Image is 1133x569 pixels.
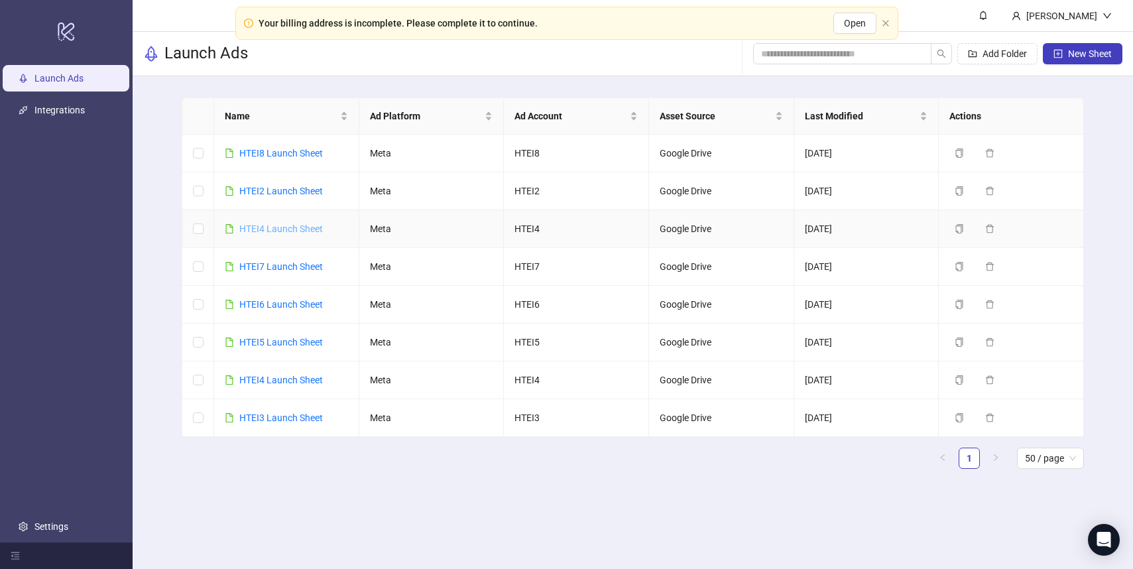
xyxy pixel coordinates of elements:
span: plus-square [1053,49,1063,58]
button: left [932,448,953,469]
td: [DATE] [794,286,939,324]
span: copy [955,338,964,347]
td: HTEI6 [504,286,649,324]
a: HTEI8 Launch Sheet [239,148,323,158]
span: file [225,413,234,422]
td: Meta [359,210,505,248]
span: right [992,454,1000,462]
a: 1 [959,448,979,468]
span: Ad Account [514,109,627,123]
span: exclamation-circle [244,19,253,28]
a: HTEI4 Launch Sheet [239,223,323,234]
td: Google Drive [649,135,794,172]
a: HTEI5 Launch Sheet [239,337,323,348]
span: delete [985,186,994,196]
td: Google Drive [649,399,794,437]
td: [DATE] [794,361,939,399]
td: Meta [359,361,505,399]
td: [DATE] [794,399,939,437]
div: Page Size [1017,448,1084,469]
td: [DATE] [794,248,939,286]
li: Next Page [985,448,1006,469]
span: copy [955,300,964,309]
span: bell [979,11,988,20]
span: delete [985,375,994,385]
a: HTEI3 Launch Sheet [239,412,323,423]
td: HTEI2 [504,172,649,210]
a: HTEI6 Launch Sheet [239,299,323,310]
th: Name [214,98,359,135]
td: Meta [359,399,505,437]
span: 50 / page [1025,448,1076,468]
td: HTEI4 [504,210,649,248]
span: file [225,338,234,347]
span: left [939,454,947,462]
span: delete [985,413,994,422]
a: HTEI7 Launch Sheet [239,261,323,272]
span: copy [955,224,964,233]
th: Actions [939,98,1084,135]
span: menu-fold [11,551,20,560]
span: delete [985,262,994,271]
h3: Launch Ads [164,43,248,64]
td: Meta [359,286,505,324]
span: Asset Source [660,109,772,123]
td: Meta [359,324,505,361]
td: Google Drive [649,286,794,324]
td: [DATE] [794,135,939,172]
td: Google Drive [649,361,794,399]
th: Ad Platform [359,98,505,135]
button: Add Folder [957,43,1038,64]
span: copy [955,186,964,196]
span: file [225,149,234,158]
td: [DATE] [794,210,939,248]
td: Google Drive [649,172,794,210]
td: Meta [359,172,505,210]
a: Integrations [34,105,85,116]
span: Open [844,18,866,29]
th: Asset Source [649,98,794,135]
a: HTEI4 Launch Sheet [239,375,323,385]
td: HTEI7 [504,248,649,286]
span: search [937,49,946,58]
td: Meta [359,135,505,172]
span: delete [985,149,994,158]
span: user [1012,11,1021,21]
td: Google Drive [649,210,794,248]
span: close [882,19,890,27]
span: delete [985,224,994,233]
td: Google Drive [649,324,794,361]
li: Previous Page [932,448,953,469]
span: Ad Platform [370,109,483,123]
span: file [225,300,234,309]
span: rocket [143,46,159,62]
span: Last Modified [805,109,918,123]
button: Open [833,13,876,34]
span: copy [955,262,964,271]
span: copy [955,375,964,385]
td: HTEI3 [504,399,649,437]
span: copy [955,413,964,422]
td: HTEI4 [504,361,649,399]
td: [DATE] [794,172,939,210]
td: [DATE] [794,324,939,361]
td: HTEI5 [504,324,649,361]
span: delete [985,300,994,309]
span: New Sheet [1068,48,1112,59]
span: copy [955,149,964,158]
button: right [985,448,1006,469]
div: Your billing address is incomplete. Please complete it to continue. [259,16,538,31]
td: HTEI8 [504,135,649,172]
span: Name [225,109,337,123]
td: Meta [359,248,505,286]
span: folder-add [968,49,977,58]
button: close [882,19,890,28]
span: file [225,224,234,233]
a: HTEI2 Launch Sheet [239,186,323,196]
div: [PERSON_NAME] [1021,9,1103,23]
li: 1 [959,448,980,469]
a: Settings [34,521,68,532]
th: Last Modified [794,98,939,135]
span: Add Folder [983,48,1027,59]
span: file [225,375,234,385]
